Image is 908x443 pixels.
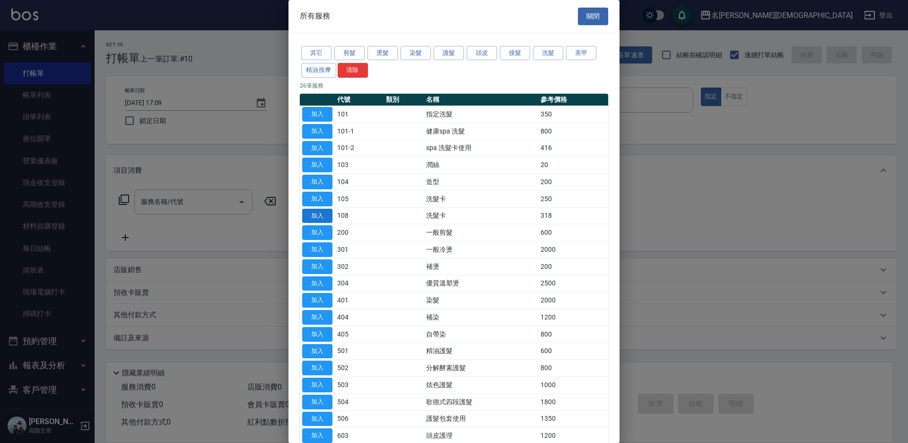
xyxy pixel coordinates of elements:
td: 504 [335,393,384,410]
button: 洗髮 [533,46,563,61]
td: 250 [538,190,608,207]
td: 318 [538,207,608,224]
th: 參考價格 [538,94,608,106]
button: 加入 [302,158,332,172]
td: 301 [335,241,384,258]
button: 加入 [302,293,332,308]
td: 800 [538,360,608,377]
td: 1350 [538,410,608,427]
td: 800 [538,123,608,140]
td: 2000 [538,241,608,258]
td: 800 [538,326,608,343]
td: 304 [335,275,384,292]
td: 501 [335,343,384,360]
td: 200 [538,174,608,191]
td: 108 [335,207,384,224]
td: 精油護髮 [424,343,538,360]
button: 其它 [301,46,332,61]
td: 600 [538,224,608,241]
td: 404 [335,309,384,326]
button: 加入 [302,242,332,257]
button: 頭皮 [467,46,497,61]
td: 一般剪髮 [424,224,538,241]
span: 所有服務 [300,11,330,21]
td: 401 [335,292,384,309]
td: 503 [335,377,384,394]
td: 104 [335,174,384,191]
td: 506 [335,410,384,427]
td: 101-1 [335,123,384,140]
button: 加入 [302,378,332,392]
td: spa 洗髮卡使用 [424,140,538,157]
button: 剪髮 [334,46,365,61]
td: 1200 [538,309,608,326]
td: 302 [335,258,384,275]
button: 加入 [302,276,332,291]
td: 103 [335,157,384,174]
td: 600 [538,343,608,360]
td: 洗髮卡 [424,207,538,224]
button: 加入 [302,259,332,274]
button: 加入 [302,428,332,443]
td: 歌德式四段護髮 [424,393,538,410]
td: 補燙 [424,258,538,275]
td: 指定洗髮 [424,106,538,123]
td: 405 [335,326,384,343]
td: 1800 [538,393,608,410]
button: 加入 [302,124,332,139]
td: 健康spa 洗髮 [424,123,538,140]
td: 105 [335,190,384,207]
button: 加入 [302,344,332,359]
button: 染髮 [401,46,431,61]
p: 26 筆服務 [300,81,608,90]
button: 加入 [302,327,332,342]
td: 潤絲 [424,157,538,174]
button: 加入 [302,412,332,426]
td: 補染 [424,309,538,326]
button: 燙髮 [367,46,398,61]
td: 造型 [424,174,538,191]
button: 關閉 [578,8,608,25]
button: 加入 [302,225,332,240]
button: 加入 [302,395,332,409]
td: 200 [335,224,384,241]
td: 416 [538,140,608,157]
td: 洗髮卡 [424,190,538,207]
td: 2500 [538,275,608,292]
td: 炫色護髮 [424,377,538,394]
button: 加入 [302,310,332,325]
th: 代號 [335,94,384,106]
td: 護髮包套使用 [424,410,538,427]
button: 精油按摩 [301,63,336,78]
button: 加入 [302,107,332,122]
td: 2000 [538,292,608,309]
td: 20 [538,157,608,174]
button: 清除 [338,63,368,78]
button: 加入 [302,192,332,206]
th: 名稱 [424,94,538,106]
button: 加入 [302,175,332,189]
td: 502 [335,360,384,377]
td: 分解酵素護髮 [424,360,538,377]
td: 1000 [538,377,608,394]
button: 加入 [302,141,332,156]
th: 類別 [384,94,424,106]
td: 優質溫塑燙 [424,275,538,292]
td: 101 [335,106,384,123]
td: 一般冷燙 [424,241,538,258]
button: 接髮 [500,46,530,61]
button: 加入 [302,209,332,223]
td: 染髮 [424,292,538,309]
button: 護髮 [434,46,464,61]
td: 101-2 [335,140,384,157]
td: 自帶染 [424,326,538,343]
button: 加入 [302,361,332,375]
td: 200 [538,258,608,275]
button: 美甲 [566,46,596,61]
td: 350 [538,106,608,123]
